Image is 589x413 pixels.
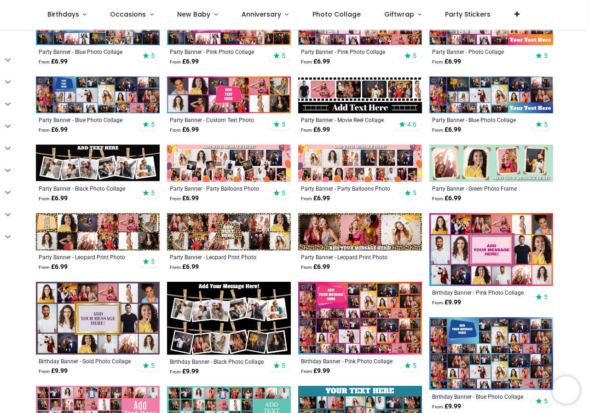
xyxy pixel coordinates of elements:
strong: £ 6.99 [432,125,461,134]
span: 5 [544,120,548,128]
img: Personalised Party Banner - Party Balloons Photo Collage - 17 Photo Upload [298,145,422,182]
div: Birthday Banner - Black Photo Collage [170,358,264,365]
span: From [301,369,312,374]
span: From [432,300,443,305]
strong: £ 6.99 [170,262,199,272]
img: Personalised Party Banner - Leopard Print Photo Collage - Custom Text & 12 Photo Upload [167,213,291,250]
a: Birthday Banner - Gold Photo Collage [39,357,133,365]
span: Birthdays [47,10,79,19]
a: Party Banner - Pink Photo Collage [301,48,395,55]
img: Personalised Birthday Backdrop Banner - Gold Photo Collage - 16 Photo Upload [36,282,160,355]
strong: £ 9.99 [432,402,461,411]
strong: £ 6.99 [301,194,330,203]
img: Personalised Birthday Backdrop Banner - Pink Photo Collage - Add Text & 48 Photo Upload [298,282,422,355]
span: New Baby [177,10,210,19]
strong: £ 6.99 [170,194,199,203]
span: 5 [151,52,155,60]
a: Party Banner - Movie Reel Collage [301,116,395,123]
a: Party Banner - Party Balloons Photo Collage [170,185,264,192]
span: 5 [282,361,285,370]
a: Birthday Banner - Pink Photo Collage [301,357,395,365]
strong: £ 6.99 [432,57,461,66]
img: Personalised Party Banner - Black Photo Collage - 6 Photo Upload [36,145,160,182]
span: From [170,369,181,374]
strong: £ 9.99 [432,298,461,307]
span: From [170,196,181,201]
span: 5 [544,52,548,60]
span: From [301,128,312,133]
a: Party Banner - Green Photo Frame Collage [432,185,526,192]
a: Party Banner - Blue Photo Collage [432,116,526,123]
a: Party Banner - Custom Text Photo Collage [170,116,264,123]
span: 5 [413,52,416,60]
span: From [39,128,50,133]
span: 5 [544,293,548,301]
img: Personalised Party Banner - Custom Text Photo Collage - 12 Photo Upload [167,76,291,114]
iframe: Brevo live chat [552,376,580,404]
a: Party Banner - Black Photo Collage [39,185,133,192]
span: 5 [282,189,285,197]
span: 4.6 [407,120,416,128]
span: From [301,59,312,64]
span: 5 [413,189,416,197]
strong: £ 6.99 [301,262,330,272]
span: From [432,59,443,64]
span: From [39,196,50,201]
strong: £ 6.99 [432,194,461,203]
a: Party Banner - Blue Photo Collage [39,116,133,123]
img: Personalised Birthday Backdrop Banner - Blue Photo Collage - Add Text & 48 Photo Upload [429,317,553,390]
span: From [170,59,181,64]
div: Birthday Banner - Blue Photo Collage [432,393,526,400]
span: 5 [413,361,416,370]
strong: £ 6.99 [39,194,68,203]
span: From [301,265,312,270]
span: Party Stickers [445,10,491,19]
strong: £ 6.99 [39,262,68,272]
a: Birthday Banner - Pink Photo Collage [432,289,526,296]
strong: £ 6.99 [301,57,330,66]
span: 5 [282,120,285,128]
img: Personalised Party Banner - Leopard Print Photo Collage - 11 Photo Upload [36,213,160,250]
span: From [39,369,50,374]
strong: £ 6.99 [39,57,68,66]
strong: £ 6.99 [301,125,330,134]
img: Personalised Party Banner - Green Photo Frame Collage - 4 Photo Upload [429,145,553,182]
a: Party Banner - Pink Photo Collage [170,48,264,55]
a: Party Banner - Blue Photo Collage [39,48,133,55]
a: Party Banner - Leopard Print Photo Collage [301,253,395,261]
span: From [39,59,50,64]
span: 5 [282,52,285,60]
img: Personalised Birthday Backdrop Banner - Black Photo Collage - 12 Photo Upload [167,282,291,355]
span: From [39,265,50,270]
span: From [432,128,443,133]
span: Photo Collage [312,10,361,19]
strong: £ 9.99 [301,366,330,376]
img: Personalised Party Banner - Blue Photo Collage - Custom Text & 25 Photo upload [36,76,160,114]
span: 5 [151,361,155,370]
a: Party Banner - Leopard Print Photo Collage [39,253,133,261]
span: From [432,404,443,409]
a: Party Banner - Photo Collage [432,48,526,55]
span: 5 [151,257,155,266]
span: 5 [151,189,155,197]
strong: £ 9.99 [39,366,68,376]
a: Party Banner - Leopard Print Photo Collage [170,253,264,261]
a: Party Banner - Party Balloons Photo Collage [301,185,395,192]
